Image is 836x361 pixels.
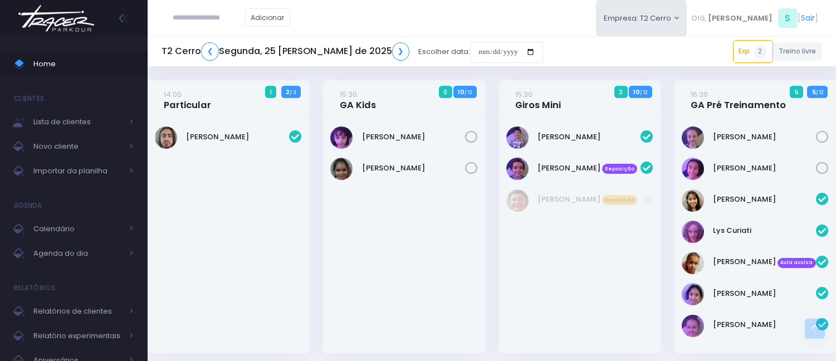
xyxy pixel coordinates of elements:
a: ❮ [201,42,219,61]
img: Gabriel bicca da costa [506,189,529,212]
img: Rafaela Matos [682,283,704,305]
img: Henrique De Castlho Ferreira [155,126,177,149]
span: Lista de clientes [33,115,123,129]
small: 15:30 [340,89,357,100]
strong: 2 [286,87,290,96]
span: Relatórios de clientes [33,304,123,319]
div: Escolher data: [162,39,543,65]
img: Lys Curiati [682,221,704,243]
img: Valentina Mesquita [682,315,704,337]
img: Maya Chinellato [682,252,704,274]
a: [PERSON_NAME] Aula avulsa [713,256,816,267]
span: Aula avulsa [778,258,816,268]
img: LAURA DA SILVA BORGES [330,158,353,180]
a: 15:30Giros Mini [515,89,561,111]
span: [PERSON_NAME] [708,13,773,24]
h4: Agenda [14,194,42,217]
small: 14:00 [164,89,182,100]
div: [ ] [687,6,822,31]
img: Vicente Mota silva [506,158,529,180]
a: [PERSON_NAME] [713,131,816,143]
a: [PERSON_NAME] [713,194,816,205]
img: Alice Freire Lucco [330,126,353,149]
small: / 3 [290,89,296,96]
span: 0 [439,86,452,98]
a: 14:00Particular [164,89,211,111]
a: Sair [801,12,815,24]
a: Adicionar [245,8,291,27]
small: / 12 [640,89,647,96]
a: 15:30GA Kids [340,89,376,111]
strong: 5 [812,87,816,96]
h5: T2 Cerro Segunda, 25 [PERSON_NAME] de 2025 [162,42,409,61]
span: Home [33,57,134,71]
span: Novo cliente [33,139,123,154]
small: 16:30 [691,89,708,100]
span: Agenda do dia [33,246,123,261]
a: [PERSON_NAME] [713,163,816,174]
strong: 10 [633,87,640,96]
h4: Relatórios [14,277,55,299]
a: [PERSON_NAME] Reposição [537,163,641,174]
span: Calendário [33,222,123,236]
span: Olá, [691,13,706,24]
a: [PERSON_NAME] [713,288,816,299]
span: 5 [790,86,803,98]
small: / 12 [816,89,823,96]
a: ❯ [392,42,410,61]
span: Relatório experimentais [33,329,123,343]
small: / 12 [465,89,472,96]
a: [PERSON_NAME] [186,131,289,143]
img: Leonardo Arina Scudeller [506,126,529,149]
a: Exp2 [733,40,773,62]
a: 16:30GA Pré Treinamento [691,89,786,111]
a: Lys Curiati [713,225,816,236]
h4: Clientes [14,87,44,110]
span: Reposição [602,195,638,205]
span: Importar da planilha [33,164,123,178]
a: [PERSON_NAME] [713,319,816,330]
strong: 10 [458,87,465,96]
a: [PERSON_NAME] [537,131,641,143]
span: Reposição [602,164,638,174]
a: [PERSON_NAME] [362,131,465,143]
a: Treino livre [773,42,823,61]
a: [PERSON_NAME] Reposição [537,194,644,205]
img: Chloe Miglio [682,126,704,149]
span: S [778,8,798,28]
img: Marissa Razo Uno [682,158,704,180]
span: 2 [614,86,628,98]
span: 2 [754,45,767,58]
small: 15:30 [515,89,532,100]
span: 1 [265,86,277,98]
img: Catharina Morais Ablas [682,189,704,212]
a: [PERSON_NAME] [362,163,465,174]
